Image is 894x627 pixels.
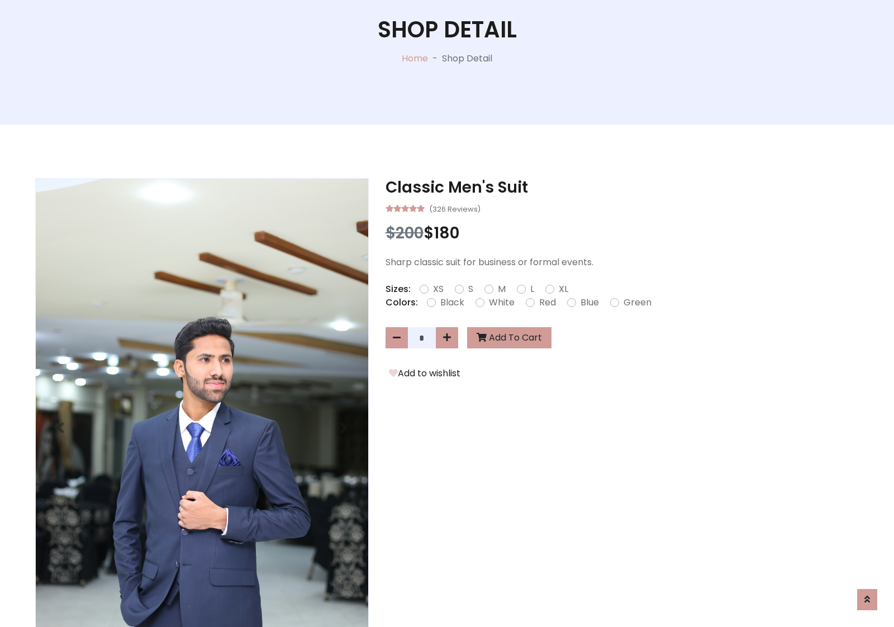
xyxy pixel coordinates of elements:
label: Red [539,296,556,309]
small: (326 Reviews) [429,202,481,215]
label: XL [559,283,568,296]
label: Blue [581,296,599,309]
label: XS [433,283,444,296]
button: Add to wishlist [386,366,464,381]
h1: Shop Detail [378,16,517,43]
h3: $ [386,224,859,243]
p: - [428,52,442,65]
label: M [498,283,506,296]
label: L [530,283,534,296]
p: Shop Detail [442,52,492,65]
span: 180 [434,222,459,244]
label: White [489,296,515,309]
label: S [468,283,473,296]
label: Green [624,296,652,309]
span: $200 [386,222,424,244]
button: Add To Cart [467,327,551,348]
a: Home [402,52,428,65]
label: Black [440,296,464,309]
p: Sizes: [386,283,411,296]
h3: Classic Men's Suit [386,178,859,197]
p: Sharp classic suit for business or formal events. [386,256,859,269]
p: Colors: [386,296,418,309]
